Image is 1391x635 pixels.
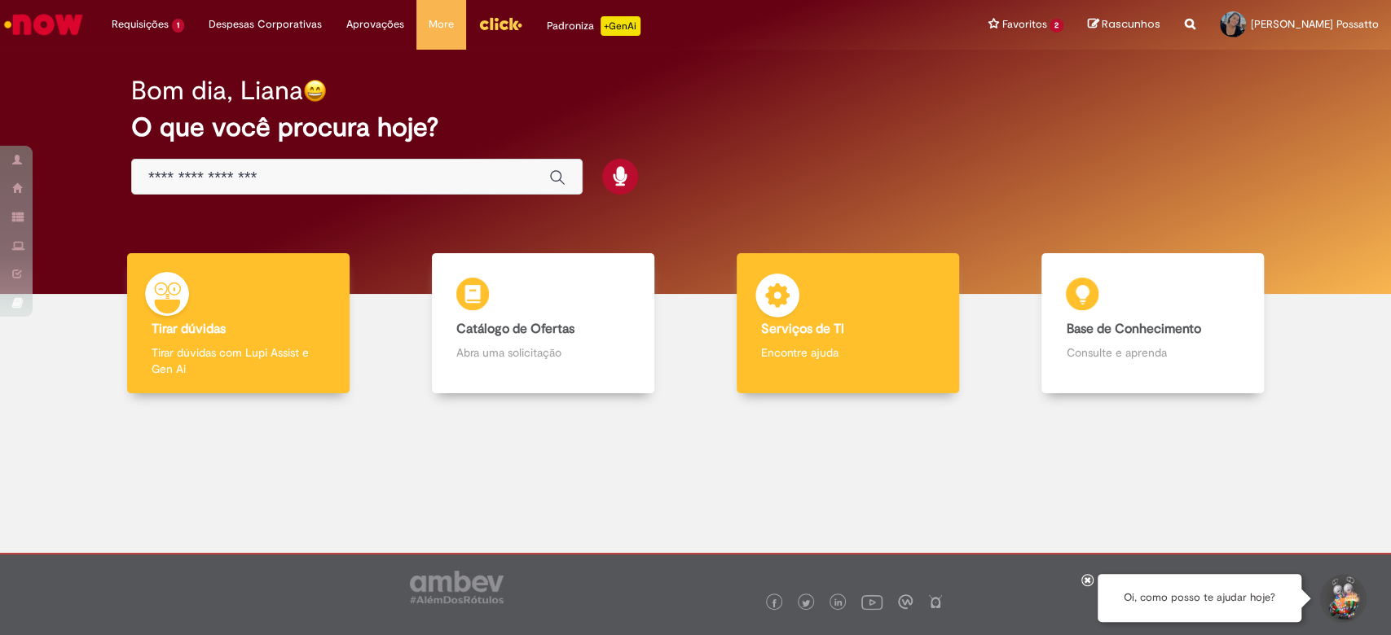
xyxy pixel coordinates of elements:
[172,19,184,33] span: 1
[761,321,844,337] b: Serviços de TI
[1050,19,1063,33] span: 2
[131,77,303,105] h2: Bom dia, Liana
[429,16,454,33] span: More
[209,16,322,33] span: Despesas Corporativas
[456,321,574,337] b: Catálogo de Ofertas
[1318,574,1367,623] button: Iniciar Conversa de Suporte
[1001,16,1046,33] span: Favoritos
[456,344,630,361] p: Abra uma solicitação
[86,253,390,394] a: Tirar dúvidas Tirar dúvidas com Lupi Assist e Gen Ai
[898,594,913,609] img: logo_footer_workplace.png
[1001,253,1305,394] a: Base de Conhecimento Consulte e aprenda
[1251,17,1379,31] span: [PERSON_NAME] Possatto
[2,8,86,41] img: ServiceNow
[1066,321,1200,337] b: Base de Conhecimento
[1088,17,1160,33] a: Rascunhos
[834,598,843,608] img: logo_footer_linkedin.png
[761,344,935,361] p: Encontre ajuda
[861,591,883,612] img: logo_footer_youtube.png
[112,16,169,33] span: Requisições
[303,79,327,103] img: happy-face.png
[410,571,504,603] img: logo_footer_ambev_rotulo_gray.png
[1066,344,1239,361] p: Consulte e aprenda
[547,16,640,36] div: Padroniza
[802,599,810,607] img: logo_footer_twitter.png
[696,253,1001,394] a: Serviços de TI Encontre ajuda
[478,11,522,36] img: click_logo_yellow_360x200.png
[601,16,640,36] p: +GenAi
[1102,16,1160,32] span: Rascunhos
[131,113,1260,142] h2: O que você procura hoje?
[1098,574,1301,622] div: Oi, como posso te ajudar hoje?
[152,344,325,377] p: Tirar dúvidas com Lupi Assist e Gen Ai
[390,253,695,394] a: Catálogo de Ofertas Abra uma solicitação
[346,16,404,33] span: Aprovações
[152,321,226,337] b: Tirar dúvidas
[928,594,943,609] img: logo_footer_naosei.png
[770,599,778,607] img: logo_footer_facebook.png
